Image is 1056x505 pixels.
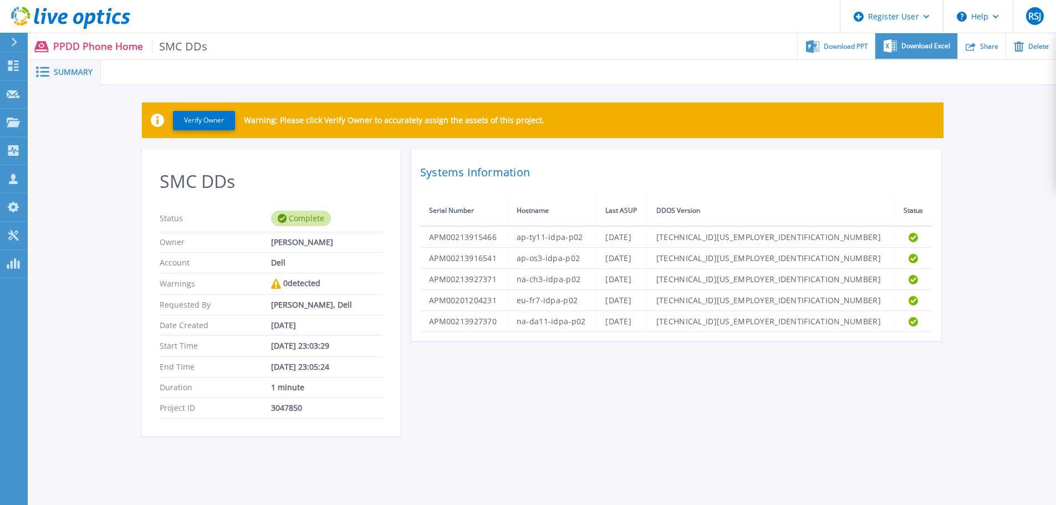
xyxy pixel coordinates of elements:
[160,341,271,350] p: Start Time
[647,290,894,311] td: [TECHNICAL_ID][US_EMPLOYER_IDENTIFICATION_NUMBER]
[271,258,382,267] div: Dell
[596,311,647,332] td: [DATE]
[53,40,208,53] p: PPDD Phone Home
[152,40,208,53] span: SMC DDs
[160,363,271,371] p: End Time
[420,269,507,290] td: APM00213927371
[271,300,382,309] div: [PERSON_NAME], Dell
[420,196,507,226] th: Serial Number
[54,68,93,76] span: Summary
[271,238,382,247] div: [PERSON_NAME]
[507,290,596,311] td: eu-fr7-idpa-p02
[507,269,596,290] td: na-ch3-idpa-p02
[271,279,382,289] div: 0 detected
[1028,43,1049,50] span: Delete
[271,363,382,371] div: [DATE] 23:05:24
[420,311,507,332] td: APM00213927370
[647,226,894,248] td: [TECHNICAL_ID][US_EMPLOYER_IDENTIFICATION_NUMBER]
[507,311,596,332] td: na-da11-idpa-p02
[160,300,271,309] p: Requested By
[420,162,932,182] h2: Systems Information
[596,269,647,290] td: [DATE]
[160,404,271,412] p: Project ID
[596,226,647,248] td: [DATE]
[271,341,382,350] div: [DATE] 23:03:29
[596,290,647,311] td: [DATE]
[160,211,271,226] p: Status
[271,211,331,226] div: Complete
[160,321,271,330] p: Date Created
[160,238,271,247] p: Owner
[647,311,894,332] td: [TECHNICAL_ID][US_EMPLOYER_IDENTIFICATION_NUMBER]
[596,248,647,269] td: [DATE]
[244,116,544,125] p: Warning: Please click Verify Owner to accurately assign the assets of this project.
[980,43,998,50] span: Share
[596,196,647,226] th: Last ASUP
[160,171,382,192] h2: SMC DDs
[507,248,596,269] td: ap-os3-idpa-p02
[647,269,894,290] td: [TECHNICAL_ID][US_EMPLOYER_IDENTIFICATION_NUMBER]
[420,290,507,311] td: APM00201204231
[160,258,271,267] p: Account
[271,321,382,330] div: [DATE]
[271,404,382,412] div: 3047850
[420,248,507,269] td: APM00213916541
[901,43,950,49] span: Download Excel
[824,43,868,50] span: Download PPT
[160,279,271,289] p: Warnings
[271,383,382,392] div: 1 minute
[173,111,235,130] button: Verify Owner
[1028,12,1041,21] span: RSJ
[647,196,894,226] th: DDOS Version
[894,196,932,226] th: Status
[647,248,894,269] td: [TECHNICAL_ID][US_EMPLOYER_IDENTIFICATION_NUMBER]
[507,226,596,248] td: ap-ty11-idpa-p02
[507,196,596,226] th: Hostname
[160,383,271,392] p: Duration
[420,226,507,248] td: APM00213915466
